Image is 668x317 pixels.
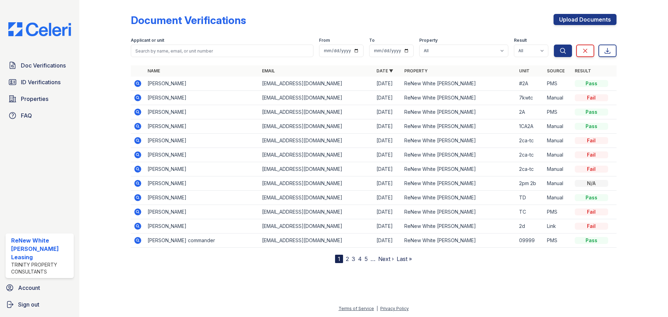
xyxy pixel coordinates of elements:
div: Fail [575,151,608,158]
td: 2d [516,219,544,233]
td: [PERSON_NAME] [145,176,259,191]
td: 09999 [516,233,544,248]
td: 2ca-tc [516,148,544,162]
td: [PERSON_NAME] [145,91,259,105]
td: Link [544,219,572,233]
td: [EMAIL_ADDRESS][DOMAIN_NAME] [259,191,374,205]
td: [EMAIL_ADDRESS][DOMAIN_NAME] [259,219,374,233]
div: Pass [575,109,608,116]
a: Next › [378,255,394,262]
span: … [371,255,375,263]
div: Pass [575,80,608,87]
td: [DATE] [374,119,401,134]
td: ReNew White [PERSON_NAME] [401,176,516,191]
td: [DATE] [374,148,401,162]
td: [DATE] [374,176,401,191]
div: | [376,306,378,311]
td: ReNew White [PERSON_NAME] [401,205,516,219]
td: TD [516,191,544,205]
div: Trinity Property Consultants [11,261,71,275]
img: CE_Logo_Blue-a8612792a0a2168367f1c8372b55b34899dd931a85d93a1a3d3e32e68fde9ad4.png [3,22,77,36]
td: #2A [516,77,544,91]
td: 2ca-tc [516,162,544,176]
td: ReNew White [PERSON_NAME] [401,119,516,134]
label: To [369,38,375,43]
a: ID Verifications [6,75,74,89]
a: Property [404,68,428,73]
a: Name [148,68,160,73]
div: N/A [575,180,608,187]
a: Account [3,281,77,295]
td: [DATE] [374,91,401,105]
td: [DATE] [374,105,401,119]
td: [PERSON_NAME] [145,162,259,176]
td: [EMAIL_ADDRESS][DOMAIN_NAME] [259,233,374,248]
label: From [319,38,330,43]
div: Fail [575,223,608,230]
span: Account [18,284,40,292]
a: 4 [358,255,362,262]
td: [PERSON_NAME] [145,119,259,134]
a: Unit [519,68,530,73]
label: Applicant or unit [131,38,164,43]
span: Properties [21,95,48,103]
a: Email [262,68,275,73]
td: [PERSON_NAME] [145,105,259,119]
td: Manual [544,119,572,134]
div: Pass [575,194,608,201]
td: ReNew White [PERSON_NAME] [401,148,516,162]
td: [EMAIL_ADDRESS][DOMAIN_NAME] [259,134,374,148]
td: [EMAIL_ADDRESS][DOMAIN_NAME] [259,176,374,191]
div: ReNew White [PERSON_NAME] Leasing [11,236,71,261]
td: 2A [516,105,544,119]
td: ReNew White [PERSON_NAME] [401,91,516,105]
a: 2 [346,255,349,262]
a: Upload Documents [554,14,617,25]
td: Manual [544,162,572,176]
td: ReNew White [PERSON_NAME] [401,162,516,176]
td: [DATE] [374,134,401,148]
a: FAQ [6,109,74,122]
td: ReNew White [PERSON_NAME] [401,134,516,148]
td: ReNew White [PERSON_NAME] [401,191,516,205]
label: Property [419,38,438,43]
span: ID Verifications [21,78,61,86]
td: 2pm 2b [516,176,544,191]
td: [DATE] [374,205,401,219]
td: [PERSON_NAME] [145,191,259,205]
div: Fail [575,166,608,173]
a: Doc Verifications [6,58,74,72]
span: Sign out [18,300,39,309]
td: ReNew White [PERSON_NAME] [401,233,516,248]
a: Source [547,68,565,73]
div: Pass [575,123,608,130]
td: [DATE] [374,77,401,91]
td: [DATE] [374,233,401,248]
td: ReNew White [PERSON_NAME] [401,105,516,119]
div: 1 [335,255,343,263]
a: Terms of Service [339,306,374,311]
input: Search by name, email, or unit number [131,45,313,57]
a: Last » [397,255,412,262]
div: Document Verifications [131,14,246,26]
td: [DATE] [374,191,401,205]
td: [DATE] [374,219,401,233]
td: TC [516,205,544,219]
td: ReNew White [PERSON_NAME] [401,77,516,91]
td: [DATE] [374,162,401,176]
a: Properties [6,92,74,106]
td: [PERSON_NAME] [145,77,259,91]
td: PMS [544,77,572,91]
td: Manual [544,176,572,191]
td: [PERSON_NAME] [145,205,259,219]
td: Manual [544,148,572,162]
a: 5 [365,255,368,262]
td: [EMAIL_ADDRESS][DOMAIN_NAME] [259,91,374,105]
td: [EMAIL_ADDRESS][DOMAIN_NAME] [259,205,374,219]
td: [EMAIL_ADDRESS][DOMAIN_NAME] [259,105,374,119]
td: PMS [544,205,572,219]
a: 3 [352,255,355,262]
a: Sign out [3,298,77,311]
span: FAQ [21,111,32,120]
